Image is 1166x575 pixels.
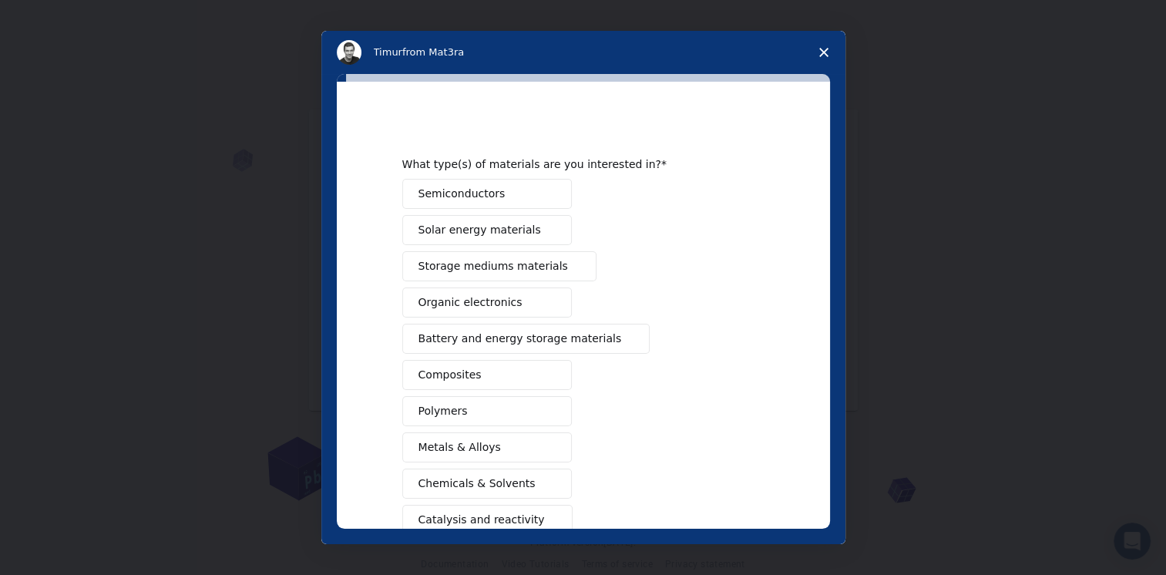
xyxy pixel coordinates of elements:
[418,476,536,492] span: Chemicals & Solvents
[418,439,501,456] span: Metals & Alloys
[418,403,468,419] span: Polymers
[418,331,622,347] span: Battery and energy storage materials
[402,469,572,499] button: Chemicals & Solvents
[402,360,572,390] button: Composites
[402,287,572,318] button: Organic electronics
[402,179,572,209] button: Semiconductors
[402,157,741,171] div: What type(s) of materials are you interested in?
[374,46,402,58] span: Timur
[402,215,572,245] button: Solar energy materials
[402,324,650,354] button: Battery and energy storage materials
[31,11,86,25] span: Support
[418,186,506,202] span: Semiconductors
[402,432,572,462] button: Metals & Alloys
[402,505,573,535] button: Catalysis and reactivity
[402,396,572,426] button: Polymers
[418,512,545,528] span: Catalysis and reactivity
[337,40,361,65] img: Profile image for Timur
[802,31,845,74] span: Close survey
[418,294,523,311] span: Organic electronics
[418,222,541,238] span: Solar energy materials
[402,251,596,281] button: Storage mediums materials
[402,46,464,58] span: from Mat3ra
[418,367,482,383] span: Composites
[418,258,568,274] span: Storage mediums materials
